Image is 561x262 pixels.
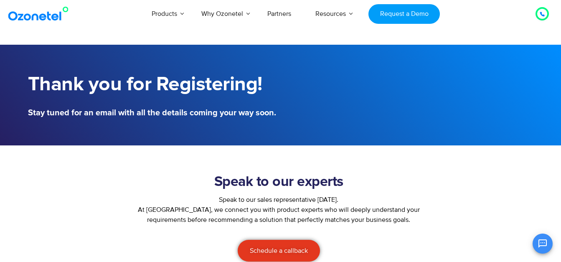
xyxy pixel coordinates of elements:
[28,109,277,117] h5: Stay tuned for an email with all the details coming your way soon.
[131,205,427,225] p: At [GEOGRAPHIC_DATA], we connect you with product experts who will deeply understand your require...
[28,73,277,96] h1: Thank you for Registering!
[238,240,320,262] a: Schedule a callback
[368,4,440,24] a: Request a Demo
[250,247,308,254] span: Schedule a callback
[533,234,553,254] button: Open chat
[131,174,427,191] h2: Speak to our experts
[131,195,427,205] div: Speak to our sales representative [DATE].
